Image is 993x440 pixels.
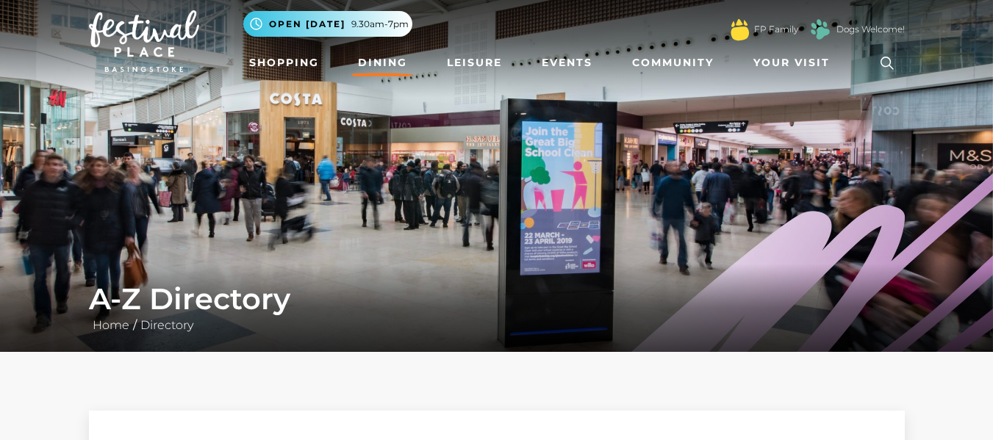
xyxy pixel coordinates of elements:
[351,18,409,31] span: 9.30am-7pm
[748,49,843,76] a: Your Visit
[626,49,720,76] a: Community
[89,281,905,317] h1: A-Z Directory
[352,49,413,76] a: Dining
[754,23,798,36] a: FP Family
[89,318,133,332] a: Home
[89,10,199,72] img: Festival Place Logo
[836,23,905,36] a: Dogs Welcome!
[78,281,916,334] div: /
[269,18,345,31] span: Open [DATE]
[243,49,325,76] a: Shopping
[137,318,197,332] a: Directory
[536,49,598,76] a: Events
[753,55,830,71] span: Your Visit
[243,11,412,37] button: Open [DATE] 9.30am-7pm
[441,49,508,76] a: Leisure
